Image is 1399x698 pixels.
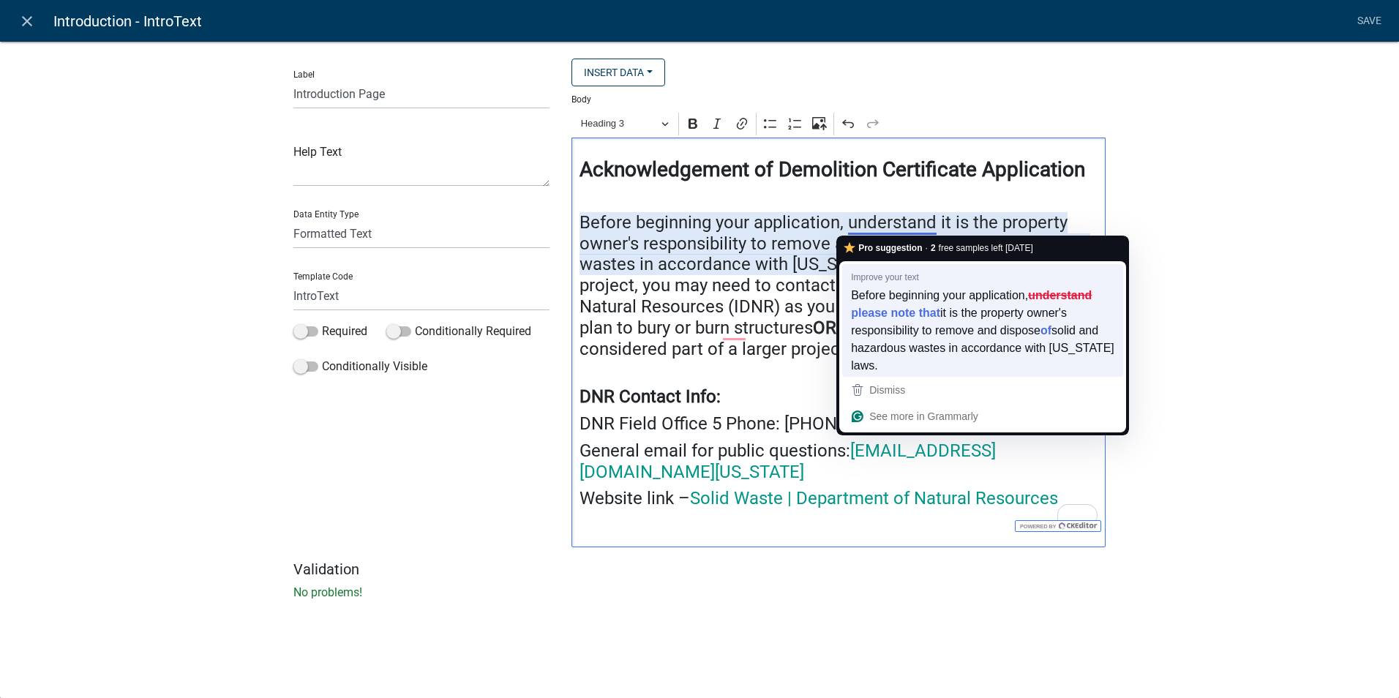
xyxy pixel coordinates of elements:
a: Save [1351,7,1387,35]
h5: Validation [293,560,1106,578]
p: No problems! [293,584,1106,601]
h4: Website link – [580,488,1098,530]
button: Insert Data [571,59,665,86]
div: Editor editing area: main. Press Alt+0 for help. [571,138,1106,547]
a: Solid Waste | Department of Natural Resources [690,488,1058,509]
label: Body [571,95,591,104]
h4: General email for public questions: [580,440,1098,483]
strong: Acknowledgement of Demolition Certificate Application [580,157,1085,181]
label: Conditionally Required [386,323,531,340]
h4: DNR Field Office 5 Phone: [PHONE_NUMBER] [580,413,1098,435]
strong: OR [813,318,836,338]
span: Heading 3 [581,115,657,132]
label: Conditionally Visible [293,358,427,375]
button: Heading 3, Heading [574,113,675,135]
a: [EMAIL_ADDRESS][DOMAIN_NAME][US_STATE] [580,440,996,482]
div: Editor toolbar [571,110,1106,138]
i: close [18,12,36,30]
span: Powered by [1019,523,1056,530]
strong: DNR Contact Info: [580,386,721,407]
label: Required [293,323,367,340]
span: Introduction - IntroText [53,7,202,36]
h4: Before beginning your application, understand it is the property owner's responsibility to remove... [580,212,1098,360]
